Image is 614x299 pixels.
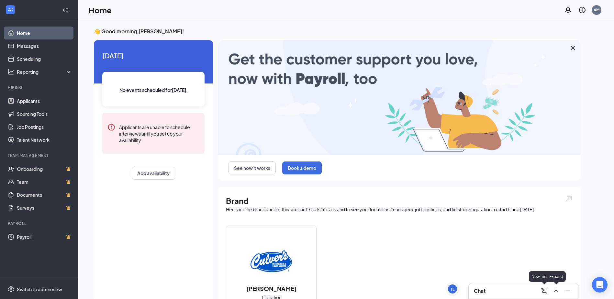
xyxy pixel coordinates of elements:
[17,201,72,214] a: SurveysCrown
[8,85,71,90] div: Hiring
[226,195,573,206] h1: Brand
[7,6,14,13] svg: WorkstreamLogo
[17,39,72,52] a: Messages
[594,7,599,13] div: AM
[17,286,62,293] div: Switch to admin view
[119,123,199,143] div: Applicants are unable to schedule interviews until you set up your availability.
[552,287,560,295] svg: ChevronUp
[107,123,115,131] svg: Error
[17,188,72,201] a: DocumentsCrown
[119,86,188,94] span: No events scheduled for [DATE] .
[17,94,72,107] a: Applicants
[551,286,561,296] button: ChevronUp
[62,7,69,13] svg: Collapse
[17,107,72,120] a: Sourcing Tools
[541,287,548,295] svg: ComposeMessage
[94,28,581,35] h3: 👋 Good morning, [PERSON_NAME] !
[89,5,112,16] h1: Home
[564,6,572,14] svg: Notifications
[17,175,72,188] a: TeamCrown
[8,286,14,293] svg: Settings
[547,271,566,282] div: Expand
[8,69,14,75] svg: Analysis
[17,162,72,175] a: OnboardingCrown
[8,153,71,158] div: Team Management
[17,69,73,75] div: Reporting
[17,133,72,146] a: Talent Network
[578,6,586,14] svg: QuestionInfo
[17,230,72,243] a: PayrollCrown
[564,195,573,203] img: open.6027fd2a22e1237b5b06.svg
[132,167,175,180] button: Add availability
[592,277,608,293] div: Open Intercom Messenger
[229,161,276,174] button: See how it works
[102,50,205,61] span: [DATE]
[17,52,72,65] a: Scheduling
[282,161,322,174] button: Book a demo
[240,284,303,293] h2: [PERSON_NAME]
[539,286,550,296] button: ComposeMessage
[251,240,292,282] img: Culver's
[564,287,572,295] svg: Minimize
[451,286,454,292] div: TL
[226,206,573,213] div: Here are the brands under this account. Click into a brand to see your locations, managers, job p...
[17,120,72,133] a: Job Postings
[529,271,560,282] div: New message
[17,27,72,39] a: Home
[569,44,577,52] svg: Cross
[218,40,581,155] img: payroll-large.gif
[563,286,573,296] button: Minimize
[474,287,486,294] h3: Chat
[8,221,71,226] div: Payroll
